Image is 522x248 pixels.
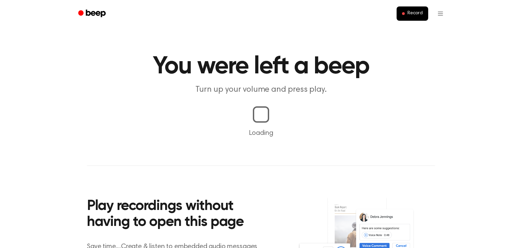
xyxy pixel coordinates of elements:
h2: Play recordings without having to open this page [87,198,270,231]
a: Beep [73,7,112,20]
span: Record [407,11,423,17]
h1: You were left a beep [87,54,435,79]
p: Turn up your volume and press play. [130,84,391,95]
button: Open menu [432,5,449,22]
p: Loading [8,128,514,138]
button: Record [397,6,428,21]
